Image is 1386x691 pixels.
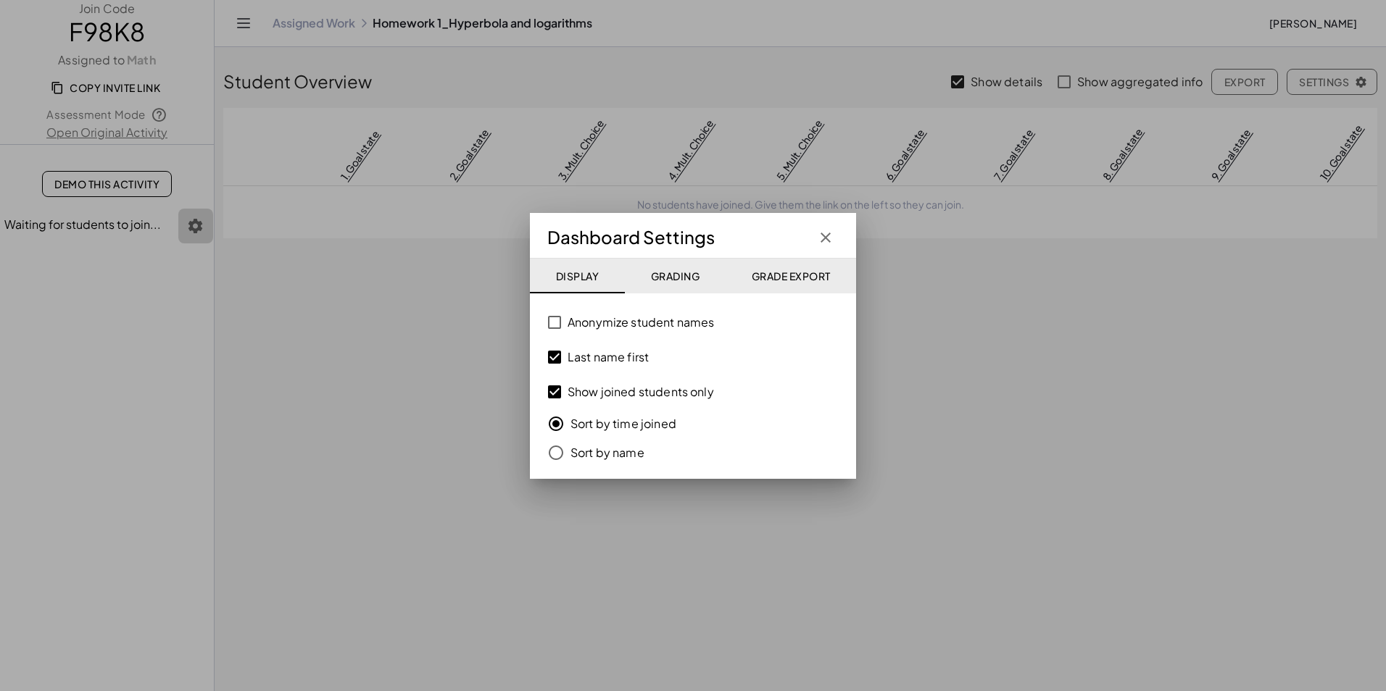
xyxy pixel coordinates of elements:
div: Dashboard Settings [547,225,839,251]
span: Grading [650,269,700,282]
span: Grade Export [751,269,830,282]
label: Last name first [568,340,649,374]
label: Sort by name [570,438,644,467]
label: Anonymize student names [568,305,714,340]
label: Show joined students only [568,374,714,409]
span: Display [555,269,599,282]
label: Sort by time joined [570,409,676,438]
